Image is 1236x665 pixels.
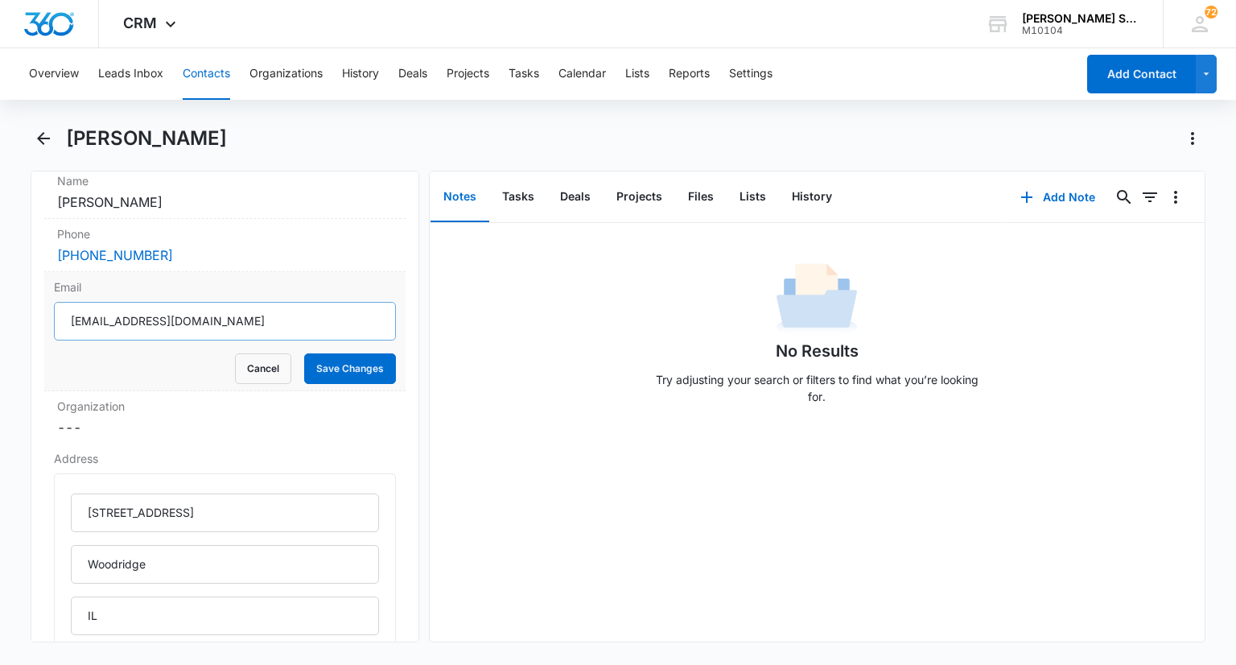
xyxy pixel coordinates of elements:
button: Overview [29,48,79,100]
button: Filters [1137,184,1163,210]
div: Phone[PHONE_NUMBER] [44,219,405,272]
dd: [PERSON_NAME] [57,192,392,212]
button: Search... [1111,184,1137,210]
button: Notes [431,172,489,222]
button: Files [675,172,727,222]
button: Tasks [509,48,539,100]
button: Actions [1180,126,1205,151]
button: Back [31,126,56,151]
button: Settings [729,48,772,100]
input: State [71,597,378,635]
button: Deals [547,172,604,222]
button: Leads Inbox [98,48,163,100]
button: Projects [447,48,489,100]
label: Organization [57,398,392,415]
button: Save Changes [304,353,396,384]
button: Deals [398,48,427,100]
button: Tasks [489,172,547,222]
button: Organizations [249,48,323,100]
h1: [PERSON_NAME] [66,126,227,151]
button: History [779,172,845,222]
button: History [342,48,379,100]
label: Phone [57,225,392,242]
button: Contacts [183,48,230,100]
a: [PHONE_NUMBER] [57,246,173,265]
label: Address [54,450,395,467]
button: Calendar [558,48,606,100]
button: Projects [604,172,675,222]
input: Street [71,494,378,532]
span: 72 [1205,6,1217,19]
button: Add Note [1004,178,1111,217]
p: Try adjusting your search or filters to find what you’re looking for. [648,371,986,405]
label: Name [57,172,392,189]
img: No Data [777,258,857,339]
button: Add Contact [1087,55,1196,93]
button: Cancel [235,353,291,384]
div: Name[PERSON_NAME] [44,166,405,219]
div: Organization--- [44,391,405,444]
h1: No Results [776,339,859,363]
button: Overflow Menu [1163,184,1189,210]
label: Email [54,279,395,295]
button: Lists [727,172,779,222]
dd: --- [57,418,392,437]
button: Reports [669,48,710,100]
div: notifications count [1205,6,1217,19]
span: CRM [123,14,157,31]
div: account id [1022,25,1139,36]
input: City [71,545,378,584]
button: Lists [625,48,649,100]
input: Email [54,302,395,341]
div: account name [1022,12,1139,25]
